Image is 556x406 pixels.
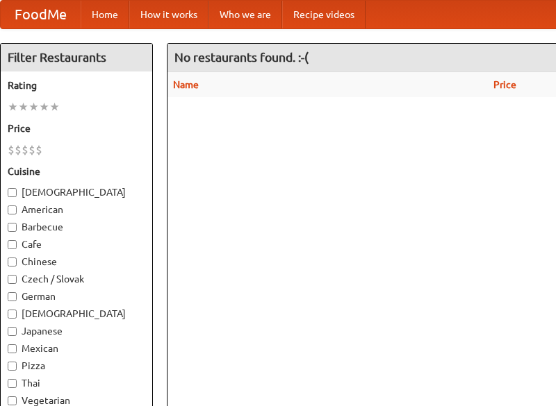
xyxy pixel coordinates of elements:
input: [DEMOGRAPHIC_DATA] [8,188,17,197]
input: Cafe [8,240,17,249]
input: American [8,205,17,214]
label: Thai [8,376,145,390]
li: ★ [28,99,39,115]
label: Czech / Slovak [8,272,145,286]
li: $ [15,142,22,158]
input: Czech / Slovak [8,275,17,284]
input: Pizza [8,362,17,371]
li: ★ [18,99,28,115]
li: $ [22,142,28,158]
label: [DEMOGRAPHIC_DATA] [8,307,145,321]
input: Vegetarian [8,396,17,405]
label: Japanese [8,324,145,338]
a: Who we are [208,1,282,28]
li: $ [8,142,15,158]
input: Barbecue [8,223,17,232]
h5: Rating [8,78,145,92]
label: Pizza [8,359,145,373]
label: German [8,289,145,303]
label: [DEMOGRAPHIC_DATA] [8,185,145,199]
a: Name [173,79,199,90]
li: ★ [49,99,60,115]
a: Price [493,79,516,90]
li: $ [35,142,42,158]
a: Recipe videos [282,1,366,28]
a: Home [81,1,129,28]
label: Chinese [8,255,145,269]
li: ★ [39,99,49,115]
li: ★ [8,99,18,115]
h5: Cuisine [8,164,145,178]
li: $ [28,142,35,158]
a: How it works [129,1,208,28]
input: [DEMOGRAPHIC_DATA] [8,310,17,319]
input: Mexican [8,344,17,353]
input: Chinese [8,257,17,267]
label: American [8,203,145,217]
h4: Filter Restaurants [1,44,152,71]
input: Thai [8,379,17,388]
input: Japanese [8,327,17,336]
input: German [8,292,17,301]
a: FoodMe [1,1,81,28]
label: Mexican [8,341,145,355]
label: Cafe [8,237,145,251]
label: Barbecue [8,220,145,234]
ng-pluralize: No restaurants found. :-( [174,51,309,64]
h5: Price [8,121,145,135]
